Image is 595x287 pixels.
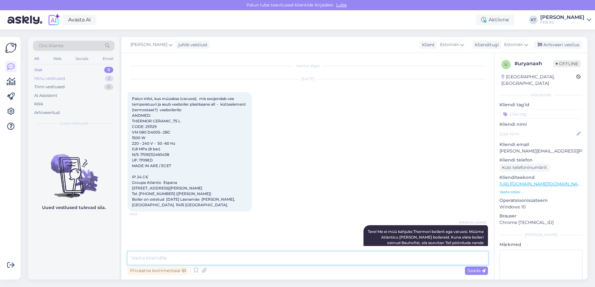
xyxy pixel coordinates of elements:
[499,213,583,219] p: Brauser
[467,268,485,273] span: Saada
[42,204,106,211] p: Uued vestlused tulevad siia.
[101,55,115,63] div: Email
[105,75,113,82] div: 2
[499,181,586,187] a: [URL][DOMAIN_NAME][DOMAIN_NAME]
[5,42,17,54] img: Askly Logo
[63,15,96,25] a: Avasta AI
[499,197,583,204] p: Operatsioonisüsteem
[334,2,349,8] span: Luba
[504,62,508,67] span: u
[34,75,65,82] div: Minu vestlused
[39,43,63,49] span: Otsi kliente
[34,110,60,116] div: Arhiveeritud
[440,41,459,48] span: Estonian
[499,232,583,238] div: [PERSON_NAME]
[540,15,591,25] a: [PERSON_NAME]FEB AS
[34,84,65,90] div: Tiimi vestlused
[74,55,90,63] div: Socials
[499,141,583,148] p: Kliendi email
[499,189,583,195] p: Vaata edasi ...
[34,67,42,73] div: Uus
[419,42,435,48] div: Klient
[368,229,485,251] span: Tere! Me ei müü kahjuks Thermori boilerit ega varuosi. Müüme Atlanticu [PERSON_NAME] boilereid. K...
[534,41,582,49] div: Arhiveeri vestlus
[33,55,40,63] div: All
[500,130,575,137] input: Lisa nimi
[104,84,113,90] div: 0
[553,60,581,67] span: Offline
[128,266,188,275] div: Privaatne kommentaar
[176,42,208,48] div: juhib vestlust
[128,76,488,82] div: [DATE]
[128,63,488,69] div: Vestlus algas
[529,16,538,24] div: KT
[132,96,247,207] span: Palun infot, kus müüakse (varuosi), mis soojendab vee temperatuuri ja asub veeboiler plastkaane a...
[499,241,583,248] p: Märkmed
[499,219,583,226] p: Chrome [TECHNICAL_ID]
[104,67,113,73] div: 0
[129,212,153,216] span: 13:02
[130,41,167,48] span: [PERSON_NAME]
[499,174,583,181] p: Klienditeekond
[499,163,550,172] div: Küsi telefoninumbrit
[499,148,583,154] p: [PERSON_NAME][EMAIL_ADDRESS][PERSON_NAME][DOMAIN_NAME]
[34,101,43,107] div: Kõik
[540,20,584,25] div: FEB AS
[52,55,63,63] div: Web
[28,143,119,199] img: No chats
[499,109,583,119] input: Lisa tag
[499,92,583,98] div: Kliendi info
[59,121,88,126] span: Uued vestlused
[501,74,576,87] div: [GEOGRAPHIC_DATA], [GEOGRAPHIC_DATA]
[34,93,57,99] div: AI Assistent
[499,157,583,163] p: Kliendi telefon
[499,102,583,108] p: Kliendi tag'id
[514,60,553,67] div: # uryanaxh
[472,42,499,48] div: Klienditugi
[499,204,583,210] p: Windows 10
[47,13,60,26] img: explore-ai
[476,14,514,25] div: Aktiivne
[504,41,523,48] span: Estonian
[540,15,584,20] div: [PERSON_NAME]
[499,121,583,128] p: Kliendi nimi
[459,220,486,225] span: [PERSON_NAME]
